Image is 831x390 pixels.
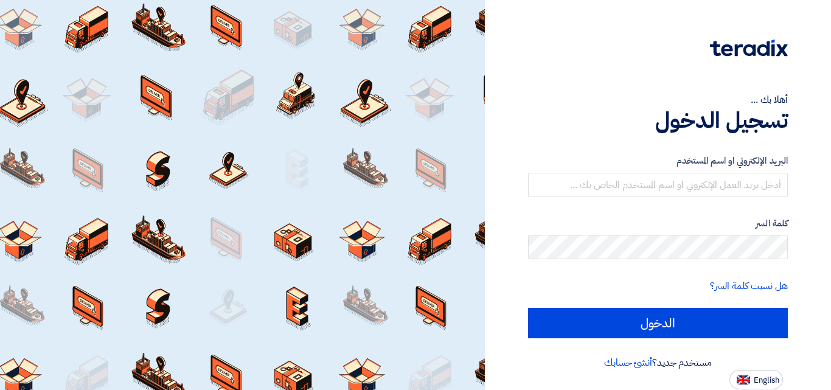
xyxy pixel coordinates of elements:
a: هل نسيت كلمة السر؟ [710,279,788,293]
h1: تسجيل الدخول [528,107,788,134]
label: كلمة السر [528,217,788,231]
input: أدخل بريد العمل الإلكتروني او اسم المستخدم الخاص بك ... [528,173,788,197]
img: Teradix logo [710,40,788,57]
input: الدخول [528,308,788,338]
button: English [729,370,783,389]
a: أنشئ حسابك [604,355,652,370]
img: en-US.png [737,375,750,385]
div: أهلا بك ... [528,92,788,107]
label: البريد الإلكتروني او اسم المستخدم [528,154,788,168]
span: English [754,376,779,385]
div: مستخدم جديد؟ [528,355,788,370]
